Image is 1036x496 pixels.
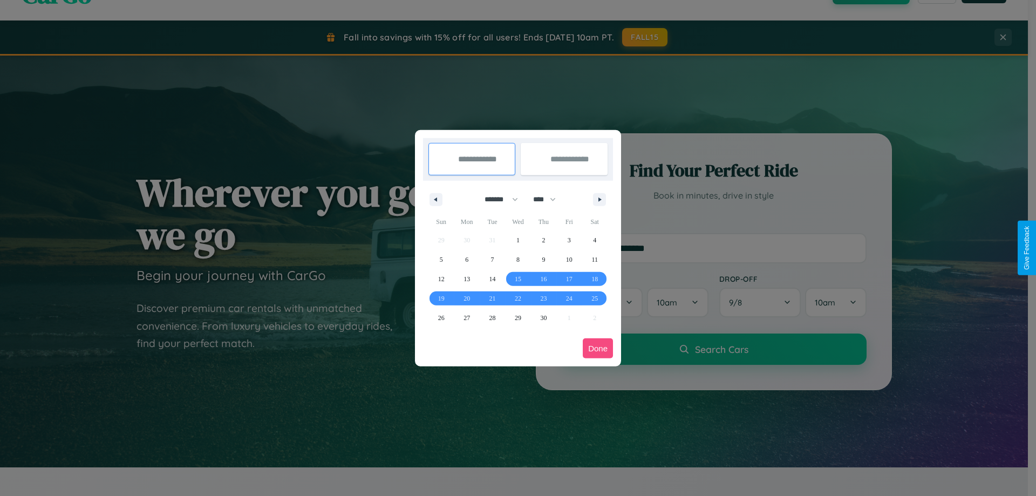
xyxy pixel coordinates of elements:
button: 23 [531,289,556,308]
span: 11 [591,250,598,269]
span: 12 [438,269,445,289]
span: 5 [440,250,443,269]
span: 2 [542,230,545,250]
button: 30 [531,308,556,328]
span: 17 [566,269,572,289]
button: 29 [505,308,530,328]
span: 7 [491,250,494,269]
span: Sat [582,213,608,230]
span: 29 [515,308,521,328]
button: 18 [582,269,608,289]
span: 3 [568,230,571,250]
button: 25 [582,289,608,308]
span: 27 [464,308,470,328]
button: 21 [480,289,505,308]
button: 11 [582,250,608,269]
span: 16 [540,269,547,289]
span: 22 [515,289,521,308]
span: 9 [542,250,545,269]
button: 17 [556,269,582,289]
span: 23 [540,289,547,308]
button: 28 [480,308,505,328]
button: 15 [505,269,530,289]
span: 8 [516,250,520,269]
button: 26 [428,308,454,328]
span: 13 [464,269,470,289]
span: 28 [489,308,496,328]
div: Give Feedback [1023,226,1031,270]
button: Done [583,338,613,358]
span: 1 [516,230,520,250]
button: 6 [454,250,479,269]
span: Sun [428,213,454,230]
span: 24 [566,289,572,308]
button: 19 [428,289,454,308]
button: 13 [454,269,479,289]
button: 5 [428,250,454,269]
button: 3 [556,230,582,250]
button: 14 [480,269,505,289]
span: Thu [531,213,556,230]
button: 9 [531,250,556,269]
button: 8 [505,250,530,269]
span: Mon [454,213,479,230]
span: 4 [593,230,596,250]
button: 22 [505,289,530,308]
span: 14 [489,269,496,289]
button: 20 [454,289,479,308]
button: 7 [480,250,505,269]
button: 4 [582,230,608,250]
span: Wed [505,213,530,230]
span: 21 [489,289,496,308]
button: 24 [556,289,582,308]
button: 27 [454,308,479,328]
span: 26 [438,308,445,328]
span: 20 [464,289,470,308]
button: 10 [556,250,582,269]
button: 1 [505,230,530,250]
span: 6 [465,250,468,269]
button: 2 [531,230,556,250]
span: 19 [438,289,445,308]
button: 12 [428,269,454,289]
span: Tue [480,213,505,230]
span: Fri [556,213,582,230]
span: 15 [515,269,521,289]
button: 16 [531,269,556,289]
span: 30 [540,308,547,328]
span: 10 [566,250,572,269]
span: 18 [591,269,598,289]
span: 25 [591,289,598,308]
